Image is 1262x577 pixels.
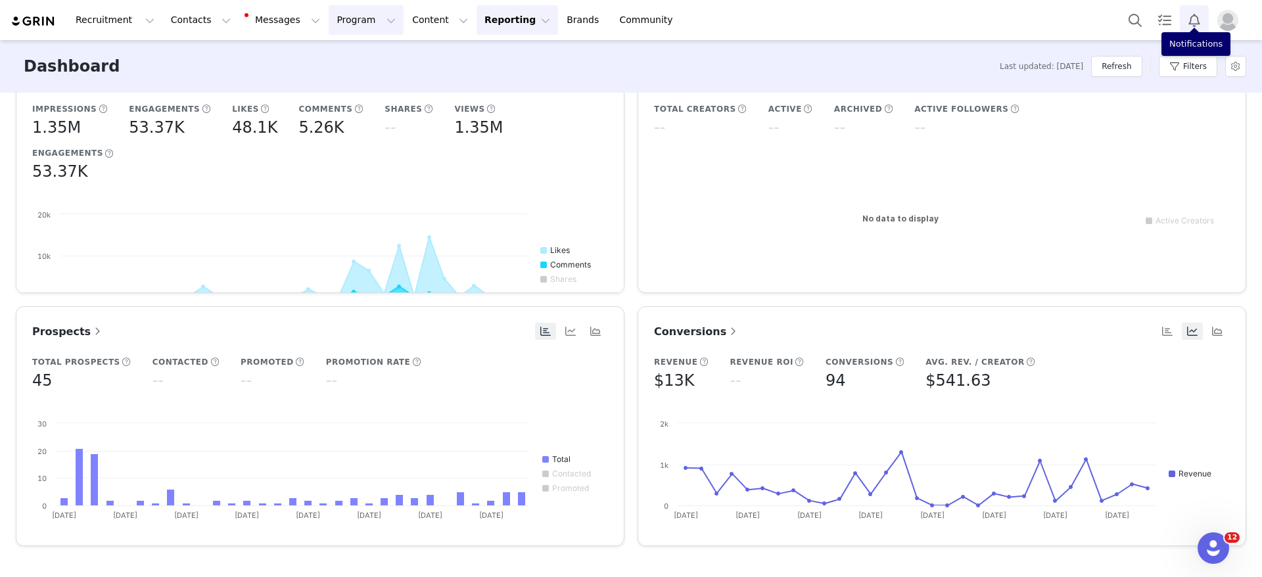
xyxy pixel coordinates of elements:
h5: Views [454,103,484,115]
text: Total [552,454,571,464]
a: Brands [559,5,611,35]
a: Prospects [32,323,104,340]
h5: Engagements [32,147,103,159]
h5: Conversions [826,356,893,368]
text: [DATE] [674,511,698,520]
h5: -- [834,116,845,139]
text: Revenue [1179,469,1211,478]
h5: -- [914,116,925,139]
text: 10 [37,474,47,483]
h5: -- [385,116,396,139]
img: placeholder-profile.jpg [1217,10,1238,31]
h5: -- [152,369,164,392]
iframe: Intercom live chat [1198,532,1229,564]
a: Tasks [1150,5,1179,35]
text: 0 [664,501,668,511]
text: 20 [37,447,47,456]
text: [DATE] [418,511,442,520]
text: Likes [550,245,570,255]
span: 12 [1225,532,1240,543]
h5: 5.26K [298,116,344,139]
text: 10k [37,252,51,261]
h5: Archived [834,103,882,115]
text: [DATE] [357,511,381,520]
h5: Revenue [654,356,697,368]
text: [DATE] [736,511,760,520]
span: Prospects [32,325,104,338]
h5: Active [768,103,802,115]
h5: Promotion Rate [326,356,410,368]
button: Filters [1159,56,1217,77]
h5: 48.1K [232,116,277,139]
h5: Total Prospects [32,356,120,368]
text: [DATE] [982,511,1006,520]
h5: $13K [654,369,695,392]
button: Messages [239,5,328,35]
h5: 1.35M [454,116,503,139]
h5: -- [768,116,780,139]
button: Reporting [477,5,558,35]
button: Contacts [163,5,239,35]
h5: -- [730,369,741,392]
h5: 53.37K [129,116,184,139]
text: 30 [37,419,47,428]
h5: -- [326,369,337,392]
text: Contacted [552,469,591,478]
h5: -- [654,116,665,139]
text: [DATE] [174,511,199,520]
button: Profile [1209,10,1251,31]
a: Conversions [654,323,739,340]
h5: 1.35M [32,116,81,139]
text: Shares [550,274,576,284]
text: [DATE] [235,511,259,520]
text: [DATE] [1105,511,1129,520]
text: [DATE] [52,511,76,520]
text: 20k [37,210,51,219]
text: Promoted [552,483,589,493]
h5: Comments [298,103,352,115]
button: Content [404,5,476,35]
h5: 45 [32,369,53,392]
span: Last updated: [DATE] [1000,60,1083,72]
h5: Impressions [32,103,97,115]
span: Conversions [654,325,739,338]
text: No data to display [862,214,939,223]
button: Search [1121,5,1150,35]
h5: Shares [385,103,422,115]
h5: Revenue ROI [730,356,793,368]
text: [DATE] [296,511,320,520]
button: Program [329,5,404,35]
img: grin logo [11,15,57,28]
text: [DATE] [797,511,822,520]
h5: Engagements [129,103,200,115]
text: 2k [660,419,668,428]
a: Community [612,5,687,35]
text: Active Creators [1156,216,1214,225]
text: 1k [660,461,668,470]
text: [DATE] [113,511,137,520]
h3: Dashboard [24,55,120,78]
text: [DATE] [920,511,945,520]
text: [DATE] [1043,511,1067,520]
button: Recruitment [68,5,162,35]
h5: Avg. Rev. / Creator [925,356,1025,368]
h5: $541.63 [925,369,991,392]
h5: 94 [826,369,846,392]
button: Refresh [1091,56,1142,77]
h5: Total Creators [654,103,736,115]
h5: -- [241,369,252,392]
h5: Contacted [152,356,208,368]
text: [DATE] [479,511,503,520]
h5: Promoted [241,356,294,368]
text: Comments [550,260,591,269]
text: 0 [42,501,47,511]
h5: Likes [232,103,259,115]
text: [DATE] [858,511,883,520]
h5: 53.37K [32,160,87,183]
button: Notifications [1180,5,1209,35]
h5: Active Followers [914,103,1008,115]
